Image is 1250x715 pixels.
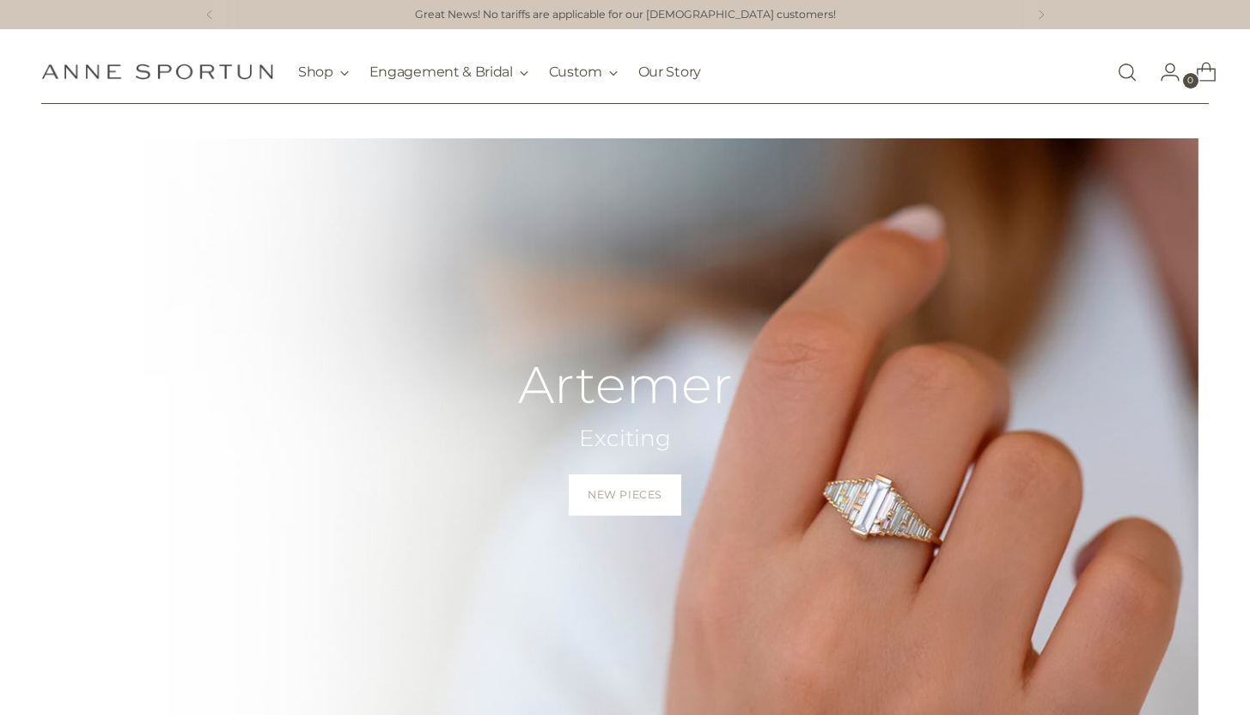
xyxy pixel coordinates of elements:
a: Go to the account page [1146,55,1180,89]
a: Great News! No tariffs are applicable for our [DEMOGRAPHIC_DATA] customers! [415,7,836,23]
a: Anne Sportun Fine Jewellery [41,64,273,80]
a: New Pieces [569,474,681,516]
a: Our Story [638,53,701,91]
button: Custom [549,53,618,91]
h2: Artemer [518,357,733,413]
h2: Exciting [518,424,733,454]
span: 0 [1183,73,1198,89]
button: Shop [298,53,349,91]
button: Engagement & Bridal [369,53,528,91]
a: Open cart modal [1182,55,1216,89]
a: Open search modal [1110,55,1144,89]
span: New Pieces [588,487,662,503]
